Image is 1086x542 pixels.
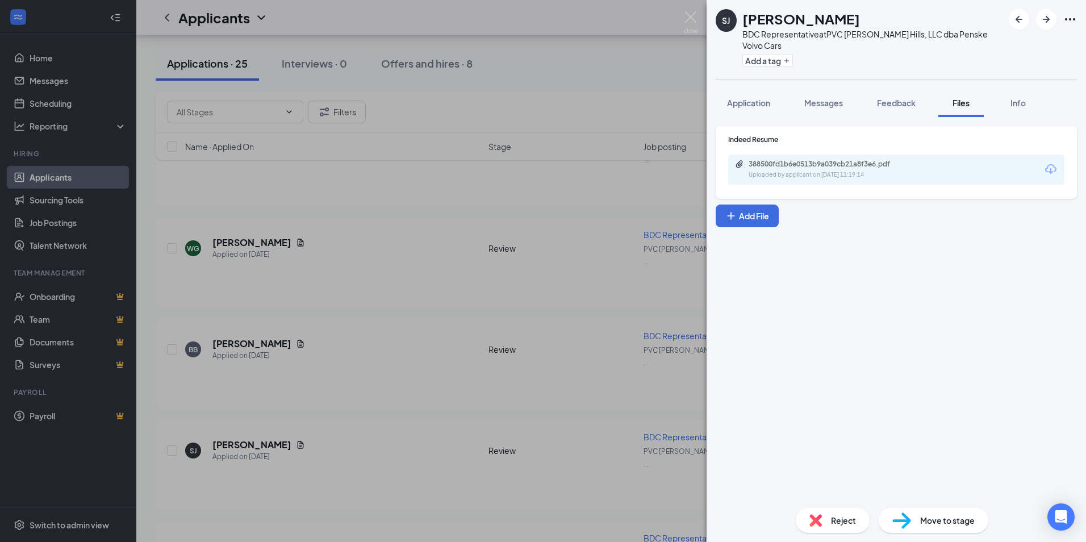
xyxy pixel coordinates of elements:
[831,514,856,527] span: Reject
[716,205,779,227] button: Add FilePlus
[1047,503,1075,531] div: Open Intercom Messenger
[742,55,793,66] button: PlusAdd a tag
[1009,9,1029,30] button: ArrowLeftNew
[877,98,916,108] span: Feedback
[783,57,790,64] svg: Plus
[742,9,860,28] h1: [PERSON_NAME]
[728,135,1064,144] div: Indeed Resume
[749,170,919,180] div: Uploaded by applicant on [DATE] 11:19:14
[1036,9,1056,30] button: ArrowRight
[722,15,730,26] div: SJ
[1012,12,1026,26] svg: ArrowLeftNew
[1063,12,1077,26] svg: Ellipses
[920,514,975,527] span: Move to stage
[727,98,770,108] span: Application
[953,98,970,108] span: Files
[1044,162,1058,176] svg: Download
[1039,12,1053,26] svg: ArrowRight
[742,28,1003,51] div: BDC Representative at PVC [PERSON_NAME] Hills, LLC dba Penske Volvo Cars
[749,160,908,169] div: 388500fd1b6e0513b9a039cb21a8f3e6.pdf
[804,98,843,108] span: Messages
[735,160,919,180] a: Paperclip388500fd1b6e0513b9a039cb21a8f3e6.pdfUploaded by applicant on [DATE] 11:19:14
[725,210,737,222] svg: Plus
[1010,98,1026,108] span: Info
[735,160,744,169] svg: Paperclip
